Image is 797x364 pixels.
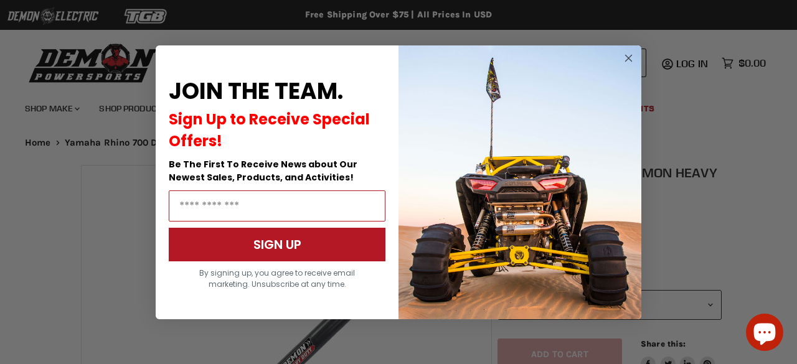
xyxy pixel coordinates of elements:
[169,158,357,184] span: Be The First To Receive News about Our Newest Sales, Products, and Activities!
[742,314,787,354] inbox-online-store-chat: Shopify online store chat
[169,109,370,151] span: Sign Up to Receive Special Offers!
[199,268,355,289] span: By signing up, you agree to receive email marketing. Unsubscribe at any time.
[621,50,636,66] button: Close dialog
[169,190,385,222] input: Email Address
[169,228,385,261] button: SIGN UP
[398,45,641,319] img: a9095488-b6e7-41ba-879d-588abfab540b.jpeg
[169,75,343,107] span: JOIN THE TEAM.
